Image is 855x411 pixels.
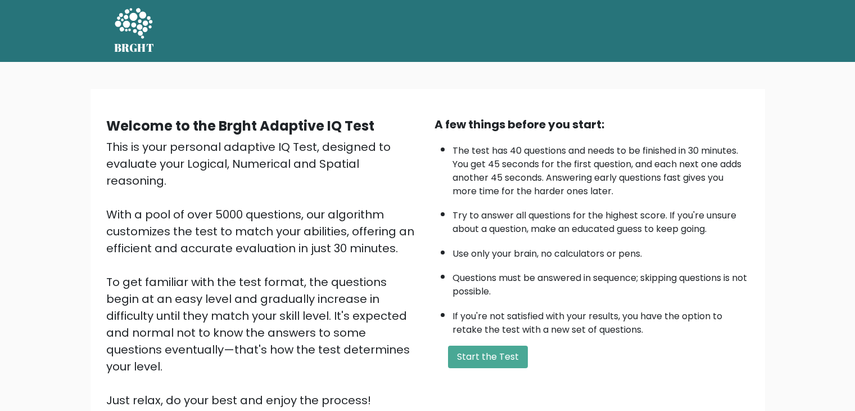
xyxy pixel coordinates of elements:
[453,203,749,236] li: Try to answer all questions for the highest score. If you're unsure about a question, make an edu...
[114,41,155,55] h5: BRGHT
[435,116,749,133] div: A few things before you start:
[448,346,528,368] button: Start the Test
[114,5,155,57] a: BRGHT
[453,242,749,261] li: Use only your brain, no calculators or pens.
[106,117,374,135] b: Welcome to the Brght Adaptive IQ Test
[106,139,421,409] div: This is your personal adaptive IQ Test, designed to evaluate your Logical, Numerical and Spatial ...
[453,139,749,198] li: The test has 40 questions and needs to be finished in 30 minutes. You get 45 seconds for the firs...
[453,266,749,298] li: Questions must be answered in sequence; skipping questions is not possible.
[453,304,749,337] li: If you're not satisfied with your results, you have the option to retake the test with a new set ...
